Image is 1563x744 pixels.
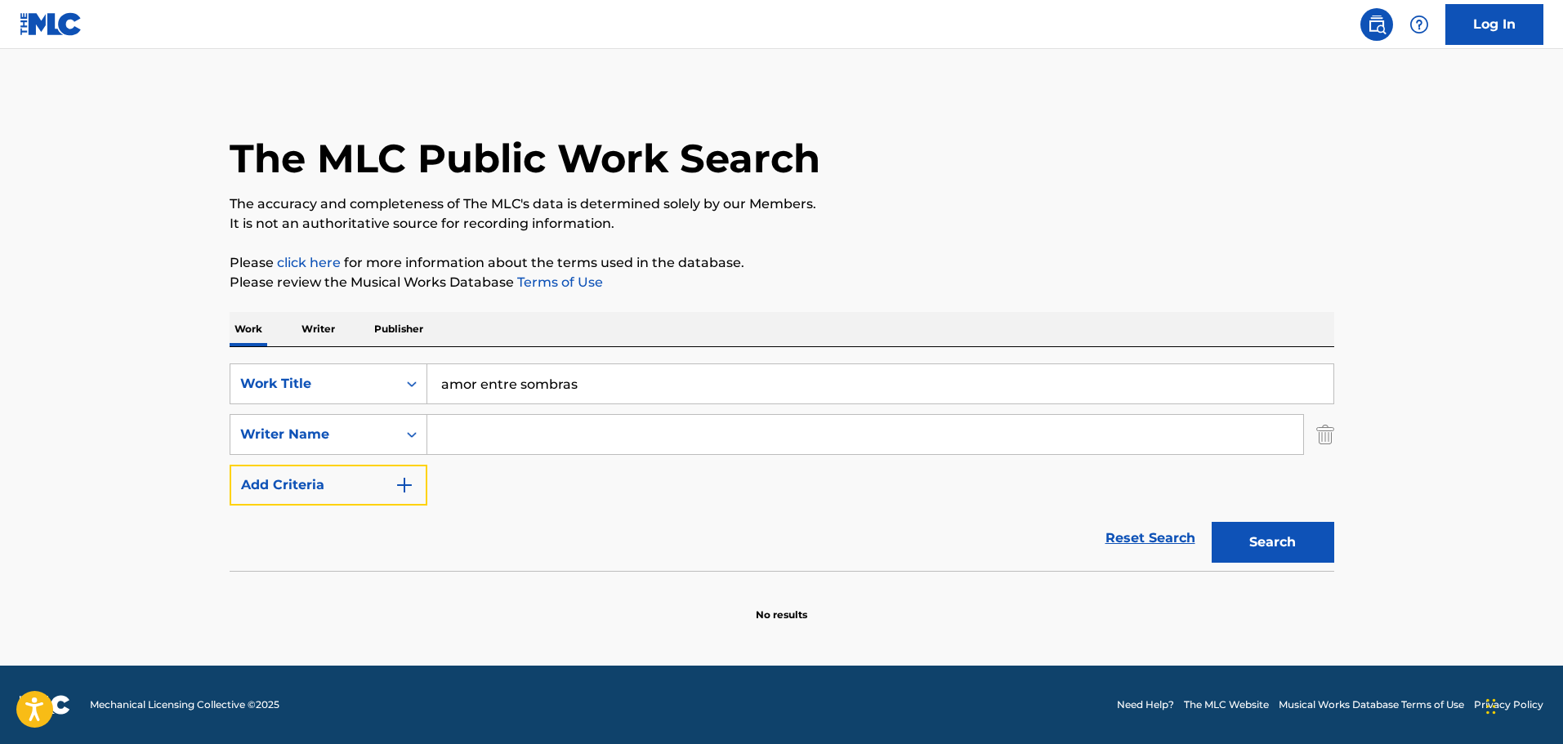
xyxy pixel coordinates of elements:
div: Writer Name [240,425,387,444]
a: click here [277,255,341,270]
form: Search Form [230,363,1334,571]
p: The accuracy and completeness of The MLC's data is determined solely by our Members. [230,194,1334,214]
a: Musical Works Database Terms of Use [1279,697,1464,712]
a: Reset Search [1097,520,1204,556]
img: MLC Logo [20,12,83,36]
p: Writer [297,312,340,346]
a: Log In [1445,4,1543,45]
a: Public Search [1360,8,1393,41]
a: Need Help? [1117,697,1174,712]
p: Work [230,312,267,346]
div: Drag [1486,682,1496,731]
p: It is not an authoritative source for recording information. [230,214,1334,234]
div: Work Title [240,374,387,394]
img: logo [20,695,70,715]
a: The MLC Website [1184,697,1269,712]
button: Search [1212,522,1334,563]
img: help [1409,15,1429,34]
p: No results [756,588,807,622]
p: Please review the Musical Works Database [230,273,1334,292]
a: Privacy Policy [1474,697,1543,712]
a: Terms of Use [514,274,603,290]
p: Please for more information about the terms used in the database. [230,253,1334,273]
img: Delete Criterion [1316,414,1334,455]
span: Mechanical Licensing Collective © 2025 [90,697,279,712]
h1: The MLC Public Work Search [230,134,820,183]
div: Help [1403,8,1436,41]
p: Publisher [369,312,428,346]
img: search [1367,15,1387,34]
iframe: Chat Widget [1481,666,1563,744]
img: 9d2ae6d4665cec9f34b9.svg [395,475,414,495]
button: Add Criteria [230,465,427,506]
